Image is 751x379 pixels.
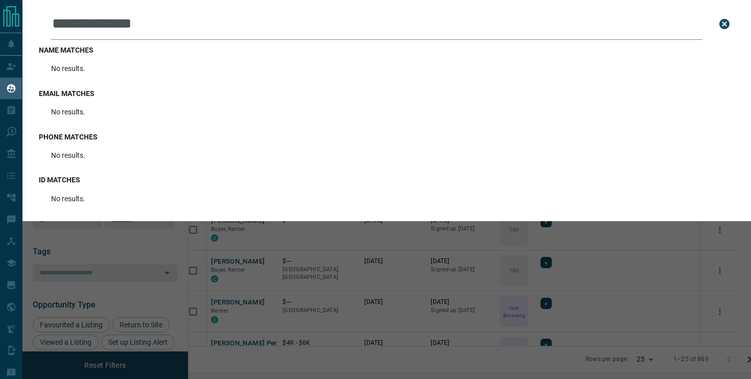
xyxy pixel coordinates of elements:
[51,64,85,73] p: No results.
[39,89,735,98] h3: email matches
[39,176,735,184] h3: id matches
[51,108,85,116] p: No results.
[39,133,735,141] h3: phone matches
[714,14,735,34] button: close search bar
[39,46,735,54] h3: name matches
[51,195,85,203] p: No results.
[51,151,85,159] p: No results.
